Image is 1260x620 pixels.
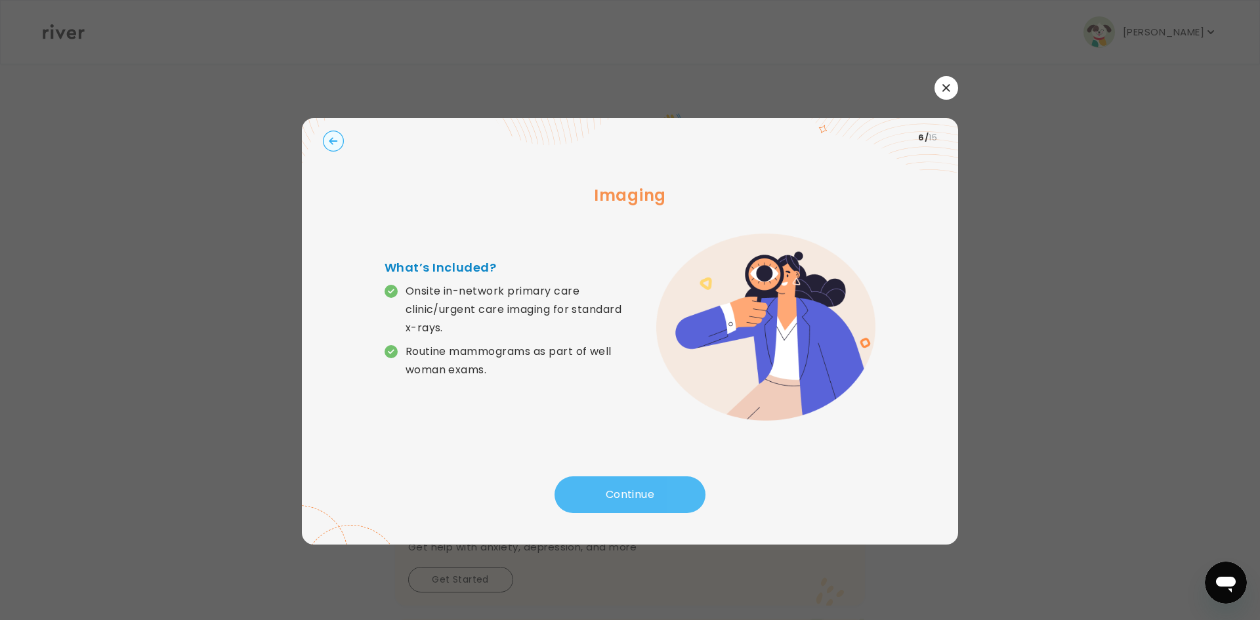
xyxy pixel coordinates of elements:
h3: Imaging [323,184,937,207]
p: Routine mammograms as part of well woman exams. [406,342,630,379]
h4: What’s Included? [385,258,630,277]
p: Onsite in-network primary care clinic/urgent care imaging for standard x-rays. [406,282,630,337]
button: Continue [555,476,705,513]
iframe: Button to launch messaging window [1205,562,1247,604]
img: error graphic [656,234,875,421]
